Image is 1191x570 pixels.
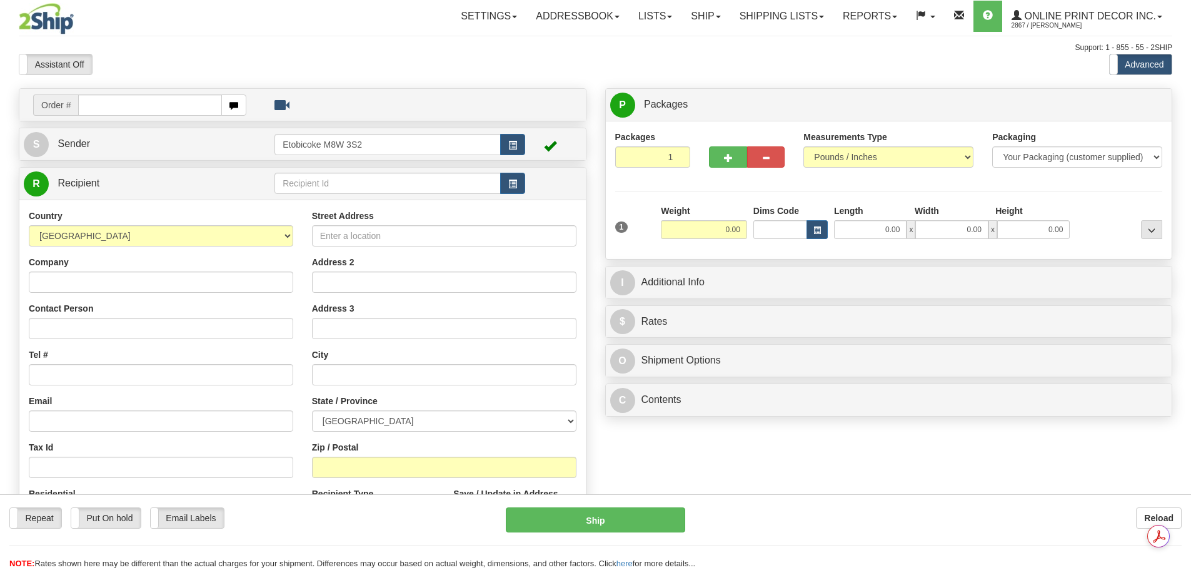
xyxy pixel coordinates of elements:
label: Zip / Postal [312,441,359,454]
label: Advanced [1110,54,1172,74]
label: Email [29,395,52,407]
a: $Rates [610,309,1168,335]
label: Country [29,210,63,222]
span: Online Print Decor Inc. [1022,11,1156,21]
span: Packages [644,99,688,109]
label: Street Address [312,210,374,222]
span: S [24,132,49,157]
button: Ship [506,507,685,532]
b: Reload [1144,513,1173,523]
label: Repeat [10,508,61,528]
label: Assistant Off [19,54,92,74]
span: x [988,220,997,239]
label: Tel # [29,349,48,361]
span: Order # [33,94,78,116]
a: P Packages [610,92,1168,118]
input: Sender Id [274,134,501,155]
label: Residential [29,487,76,500]
a: Online Print Decor Inc. 2867 / [PERSON_NAME] [1002,1,1172,32]
span: 1 [615,221,628,233]
label: Address 2 [312,256,354,268]
a: R Recipient [24,171,247,196]
span: I [610,270,635,295]
label: Packages [615,131,656,143]
label: Dims Code [753,205,799,217]
label: Save / Update in Address Book [453,487,576,512]
label: Put On hold [71,508,141,528]
label: City [312,349,328,361]
input: Enter a location [312,225,576,247]
a: Reports [833,1,907,32]
iframe: chat widget [1162,221,1190,349]
label: Contact Person [29,302,93,315]
span: O [610,349,635,374]
span: $ [610,309,635,334]
span: x [907,220,915,239]
span: Sender [58,138,90,149]
a: here [616,559,633,568]
label: Height [995,205,1023,217]
a: Shipping lists [730,1,833,32]
img: logo2867.jpg [19,3,74,34]
a: Settings [451,1,526,32]
label: Packaging [992,131,1036,143]
label: Company [29,256,69,268]
label: Length [834,205,863,217]
a: Lists [629,1,681,32]
label: Address 3 [312,302,354,315]
div: Support: 1 - 855 - 55 - 2SHIP [19,43,1172,53]
a: OShipment Options [610,348,1168,374]
label: Recipient Type [312,487,374,500]
label: Weight [661,205,690,217]
label: Email Labels [151,508,224,528]
span: C [610,388,635,413]
a: Ship [681,1,730,32]
label: Tax Id [29,441,53,454]
a: CContents [610,387,1168,413]
a: Addressbook [526,1,629,32]
button: Reload [1136,507,1182,529]
label: State / Province [312,395,378,407]
label: Measurements Type [803,131,887,143]
label: Width [915,205,939,217]
span: R [24,171,49,196]
a: IAdditional Info [610,270,1168,295]
span: 2867 / [PERSON_NAME] [1012,19,1105,32]
div: ... [1141,220,1162,239]
span: NOTE: [9,559,34,568]
span: Recipient [58,178,99,188]
span: P [610,93,635,118]
input: Recipient Id [274,173,501,194]
a: S Sender [24,131,274,157]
